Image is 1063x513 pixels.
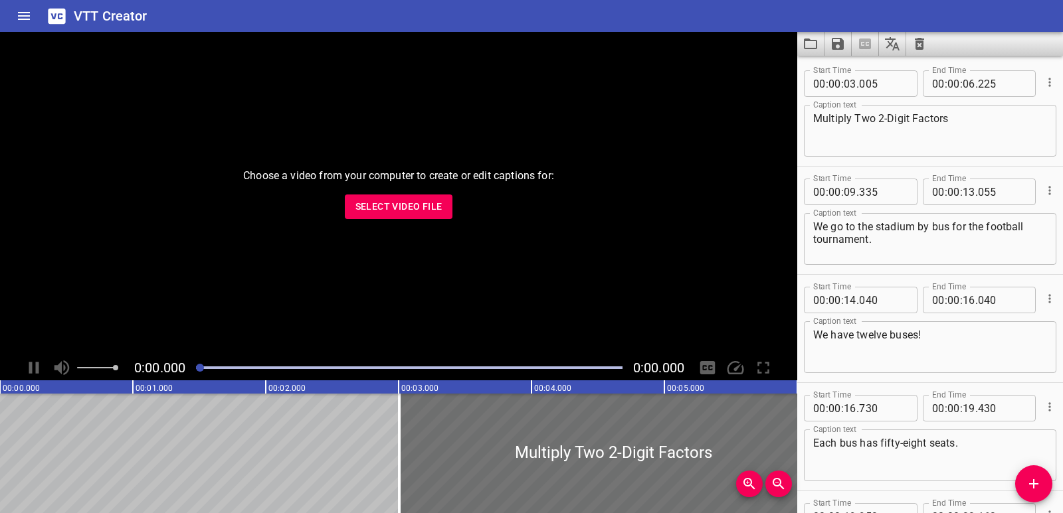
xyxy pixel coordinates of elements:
button: Cue Options [1041,398,1058,415]
text: 00:04.000 [534,384,571,393]
span: : [945,287,947,313]
button: Cue Options [1041,74,1058,91]
div: Cue Options [1041,390,1056,424]
span: : [826,179,828,205]
input: 225 [978,70,1026,97]
textarea: We have twelve buses! [813,329,1047,366]
input: 03 [844,70,856,97]
text: 00:05.000 [667,384,704,393]
button: Cue Options [1041,182,1058,199]
input: 00 [947,287,960,313]
textarea: We go to the stadium by bus for the football tournament. [813,220,1047,258]
span: : [841,179,844,205]
input: 00 [947,70,960,97]
span: . [975,287,978,313]
input: 00 [813,70,826,97]
span: : [960,179,963,205]
input: 040 [859,287,908,313]
span: : [841,70,844,97]
input: 13 [963,179,975,205]
input: 730 [859,395,908,421]
span: : [960,70,963,97]
span: . [856,395,859,421]
span: . [856,70,859,97]
span: : [841,287,844,313]
button: Select Video File [345,194,453,219]
button: Clear captions [906,32,933,56]
span: : [826,395,828,421]
text: 00:00.000 [3,384,40,393]
span: : [945,179,947,205]
input: 06 [963,70,975,97]
text: 00:03.000 [401,384,438,393]
input: 055 [978,179,1026,205]
input: 00 [932,287,945,313]
input: 040 [978,287,1026,313]
input: 335 [859,179,908,205]
span: . [975,70,978,97]
input: 19 [963,395,975,421]
text: 00:01.000 [136,384,173,393]
input: 00 [932,395,945,421]
div: Cue Options [1041,281,1056,316]
input: 00 [932,179,945,205]
span: . [856,287,859,313]
span: : [945,70,947,97]
button: Zoom In [736,471,763,497]
button: Add Cue [1015,465,1052,502]
span: : [841,395,844,421]
text: 00:02.000 [268,384,306,393]
input: 00 [947,179,960,205]
span: : [960,395,963,421]
div: Hide/Show Captions [695,355,720,380]
input: 16 [963,287,975,313]
input: 00 [828,70,841,97]
button: Load captions from file [797,32,824,56]
div: Playback Speed [723,355,748,380]
svg: Translate captions [884,36,900,52]
span: : [945,395,947,421]
span: Select a video in the pane to the left, then you can automatically extract captions. [852,32,879,56]
input: 14 [844,287,856,313]
input: 00 [932,70,945,97]
input: 00 [828,179,841,205]
button: Save captions to file [824,32,852,56]
h6: VTT Creator [74,5,147,27]
div: Cue Options [1041,173,1056,208]
textarea: Each bus has fifty-eight seats. [813,437,1047,475]
div: Toggle Full Screen [751,355,776,380]
span: Video Duration [633,360,684,376]
input: 00 [828,395,841,421]
input: 00 [947,395,960,421]
input: 005 [859,70,908,97]
button: Zoom Out [765,471,792,497]
input: 16 [844,395,856,421]
span: . [975,395,978,421]
span: . [856,179,859,205]
p: Choose a video from your computer to create or edit captions for: [243,168,554,184]
div: Cue Options [1041,65,1056,100]
svg: Clear captions [912,36,927,52]
button: Cue Options [1041,290,1058,307]
input: 00 [813,179,826,205]
svg: Load captions from file [803,36,819,52]
span: : [960,287,963,313]
button: Translate captions [879,32,906,56]
textarea: Multiply Two 2-Digit Factors [813,112,1047,150]
svg: Save captions to file [830,36,846,52]
input: 430 [978,395,1026,421]
div: Play progress [196,366,623,369]
input: 09 [844,179,856,205]
span: Current Time [134,360,185,376]
span: : [826,287,828,313]
span: : [826,70,828,97]
input: 00 [813,287,826,313]
input: 00 [828,287,841,313]
span: Select Video File [355,198,442,215]
span: . [975,179,978,205]
input: 00 [813,395,826,421]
